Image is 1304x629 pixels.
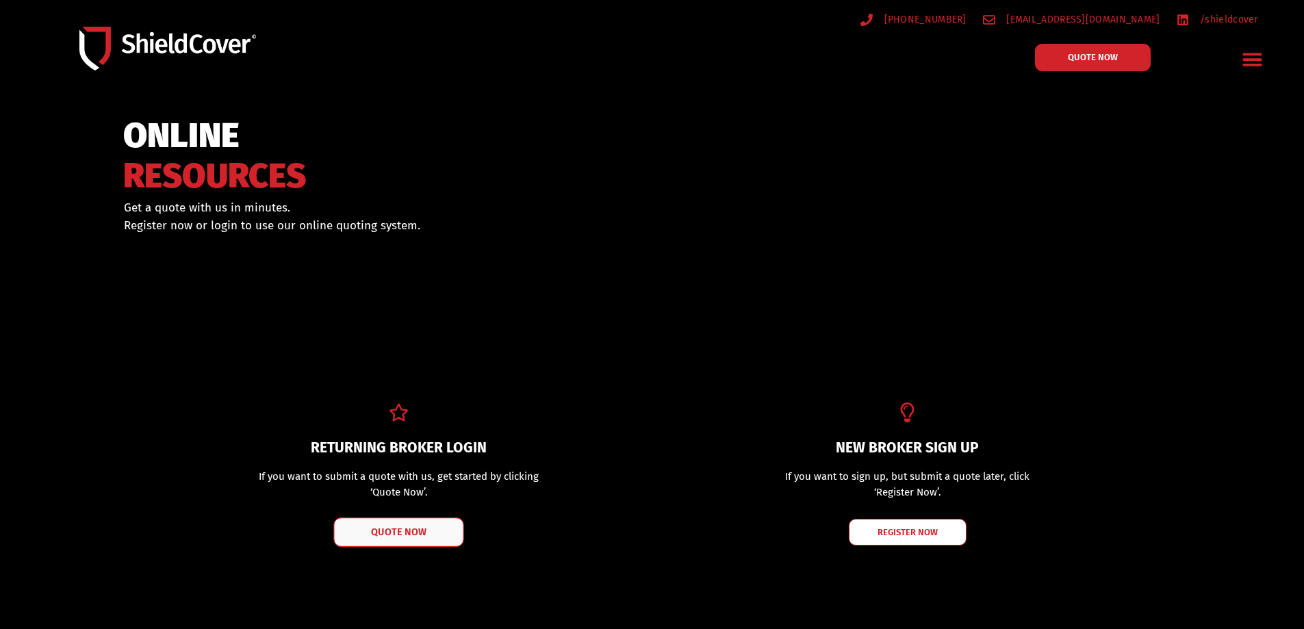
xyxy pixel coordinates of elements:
span: /shieldcover [1197,11,1258,28]
h2: RETURNING BROKER LOGIN [222,441,576,455]
img: Shield-Cover-Underwriting-Australia-logo-full [79,27,256,70]
div: Menu Toggle [1237,43,1269,75]
span: REGISTER NOW [878,528,938,537]
a: QUOTE NOW [334,517,464,547]
span: QUOTE NOW [1068,53,1118,62]
span: QUOTE NOW [372,527,426,537]
a: REGISTER NOW [849,519,967,545]
a: QUOTE NOW [1035,44,1151,71]
a: [PHONE_NUMBER] [860,11,967,28]
a: /shieldcover [1177,11,1258,28]
p: Get a quote with us in minutes. Register now or login to use our online quoting system. [124,199,635,234]
span: [PHONE_NUMBER] [881,11,967,28]
p: If you want to submit a quote with us, get started by clicking ‘Quote Now’. [249,469,549,500]
span: ONLINE [123,122,306,150]
a: NEW BROKER SIGN UP​ [836,439,979,457]
span: [EMAIL_ADDRESS][DOMAIN_NAME] [1003,11,1160,28]
p: If you want to sign up, but submit a quote later, click ‘Register Now’. [760,469,1055,500]
a: [EMAIL_ADDRESS][DOMAIN_NAME] [983,11,1160,28]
